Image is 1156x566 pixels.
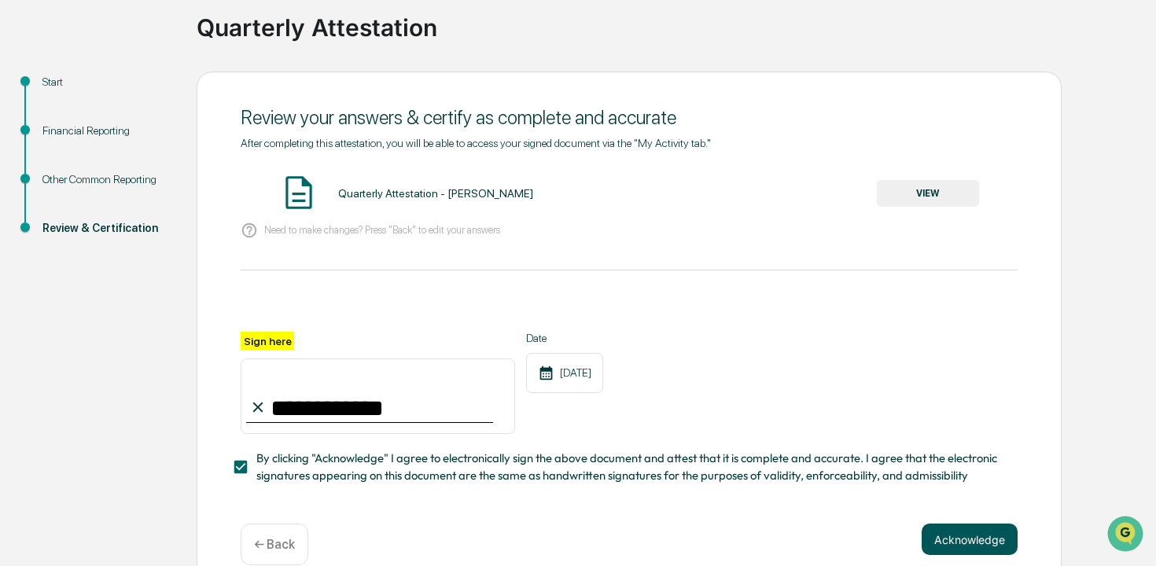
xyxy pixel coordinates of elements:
button: VIEW [877,180,979,207]
div: 🗄️ [114,200,127,212]
span: Pylon [156,266,190,278]
button: Acknowledge [922,524,1018,555]
img: 1746055101610-c473b297-6a78-478c-a979-82029cc54cd1 [16,120,44,149]
div: 🔎 [16,230,28,242]
span: After completing this attestation, you will be able to access your signed document via the "My Ac... [241,137,711,149]
span: By clicking "Acknowledge" I agree to electronically sign the above document and attest that it is... [256,450,1005,485]
label: Date [526,332,603,344]
a: Powered byPylon [111,266,190,278]
span: Preclearance [31,198,101,214]
div: Start new chat [53,120,258,136]
a: 🗄️Attestations [108,192,201,220]
div: Financial Reporting [42,123,171,139]
p: ← Back [254,537,295,552]
div: Other Common Reporting [42,171,171,188]
a: 🔎Data Lookup [9,222,105,250]
p: Need to make changes? Press "Back" to edit your answers [264,224,500,236]
p: How can we help? [16,33,286,58]
div: Review your answers & certify as complete and accurate [241,106,1018,129]
a: 🖐️Preclearance [9,192,108,220]
span: Attestations [130,198,195,214]
label: Sign here [241,332,294,350]
div: 🖐️ [16,200,28,212]
div: Review & Certification [42,220,171,237]
div: [DATE] [526,353,603,393]
div: Quarterly Attestation [197,1,1148,42]
div: Start [42,74,171,90]
iframe: Open customer support [1106,514,1148,557]
button: Start new chat [267,125,286,144]
img: Document Icon [279,173,318,212]
div: Quarterly Attestation - [PERSON_NAME] [338,187,533,200]
span: Data Lookup [31,228,99,244]
div: We're available if you need us! [53,136,199,149]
